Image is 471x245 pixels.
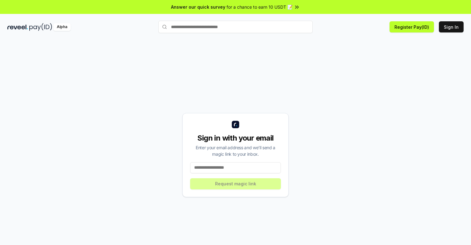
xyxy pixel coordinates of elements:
img: reveel_dark [7,23,28,31]
button: Register Pay(ID) [390,21,434,32]
div: Sign in with your email [190,133,281,143]
span: for a chance to earn 10 USDT 📝 [227,4,293,10]
div: Alpha [53,23,71,31]
img: logo_small [232,121,239,128]
span: Answer our quick survey [171,4,225,10]
button: Sign In [439,21,464,32]
div: Enter your email address and we’ll send a magic link to your inbox. [190,144,281,157]
img: pay_id [29,23,52,31]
